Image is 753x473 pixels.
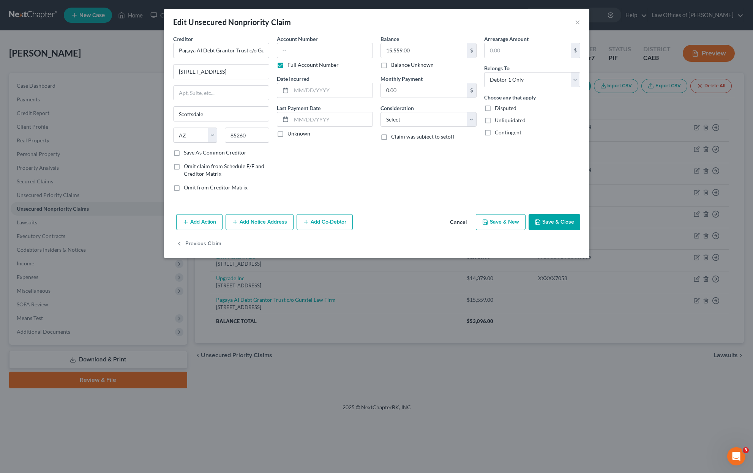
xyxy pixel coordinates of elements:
[381,43,467,58] input: 0.00
[380,104,414,112] label: Consideration
[176,236,221,252] button: Previous Claim
[174,65,269,79] input: Enter address...
[571,43,580,58] div: $
[277,75,309,83] label: Date Incurred
[174,107,269,121] input: Enter city...
[174,86,269,100] input: Apt, Suite, etc...
[184,163,264,177] span: Omit claim from Schedule E/F and Creditor Matrix
[291,112,373,127] input: MM/DD/YYYY
[287,130,310,137] label: Unknown
[743,447,749,453] span: 3
[380,75,423,83] label: Monthly Payment
[391,61,434,69] label: Balance Unknown
[467,43,476,58] div: $
[225,128,269,143] input: Enter zip...
[176,214,223,230] button: Add Action
[226,214,294,230] button: Add Notice Address
[184,149,246,156] label: Save As Common Creditor
[277,104,320,112] label: Last Payment Date
[291,83,373,98] input: MM/DD/YYYY
[484,35,529,43] label: Arrearage Amount
[495,117,526,123] span: Unliquidated
[297,214,353,230] button: Add Co-Debtor
[381,83,467,98] input: 0.00
[444,215,473,230] button: Cancel
[173,17,291,27] div: Edit Unsecured Nonpriority Claim
[484,65,510,71] span: Belongs To
[277,35,318,43] label: Account Number
[476,214,526,230] button: Save & New
[575,17,580,27] button: ×
[484,93,536,101] label: Choose any that apply
[287,61,339,69] label: Full Account Number
[495,105,516,111] span: Disputed
[391,133,455,140] span: Claim was subject to setoff
[727,447,745,465] iframe: Intercom live chat
[173,36,193,42] span: Creditor
[485,43,571,58] input: 0.00
[277,43,373,58] input: --
[495,129,521,136] span: Contingent
[184,184,248,191] span: Omit from Creditor Matrix
[529,214,580,230] button: Save & Close
[380,35,399,43] label: Balance
[467,83,476,98] div: $
[173,43,269,58] input: Search creditor by name...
